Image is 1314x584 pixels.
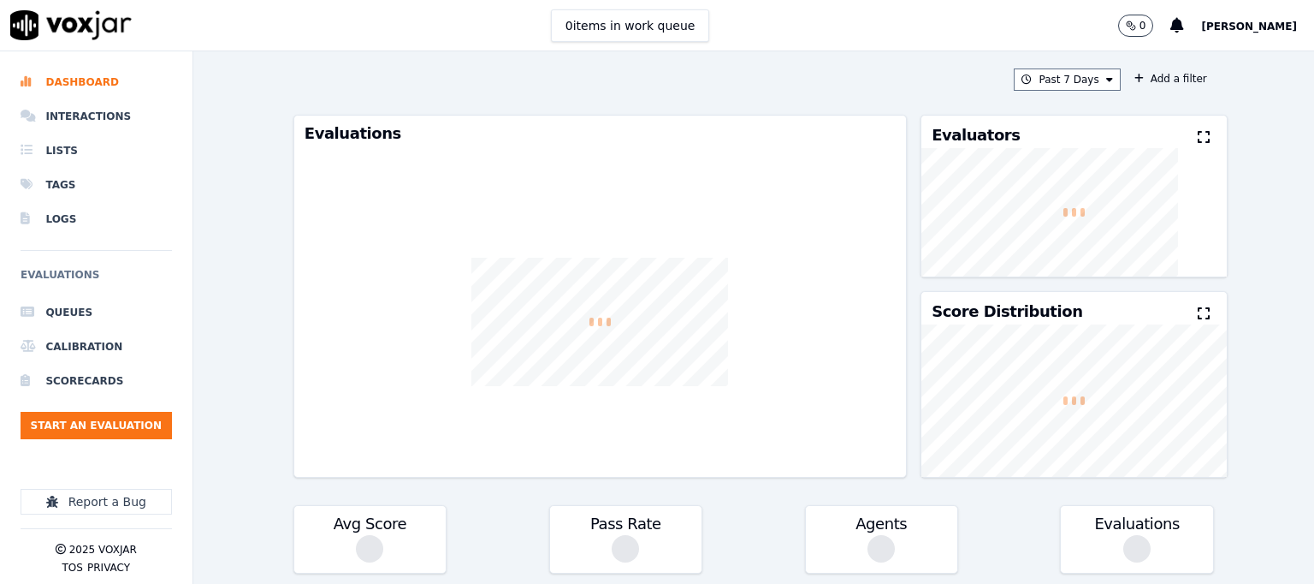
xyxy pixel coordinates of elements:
[21,295,172,330] a: Queues
[305,126,896,141] h3: Evaluations
[1128,69,1214,89] button: Add a filter
[932,304,1082,319] h3: Score Distribution
[1014,69,1120,91] button: Past 7 Days
[1071,516,1202,532] h3: Evaluations
[10,10,132,40] img: voxjar logo
[816,516,947,532] h3: Agents
[21,364,172,398] a: Scorecards
[21,330,172,364] a: Calibration
[551,9,710,42] button: 0items in work queue
[21,134,172,168] a: Lists
[62,561,83,575] button: TOS
[21,99,172,134] a: Interactions
[1201,21,1297,33] span: [PERSON_NAME]
[560,516,691,532] h3: Pass Rate
[1118,15,1171,37] button: 0
[21,412,172,439] button: Start an Evaluation
[21,168,172,202] a: Tags
[1139,19,1146,33] p: 0
[21,202,172,236] a: Logs
[21,265,172,295] h6: Evaluations
[305,516,435,532] h3: Avg Score
[21,65,172,99] a: Dashboard
[69,543,137,557] p: 2025 Voxjar
[21,489,172,515] button: Report a Bug
[1118,15,1154,37] button: 0
[87,561,130,575] button: Privacy
[1201,15,1314,36] button: [PERSON_NAME]
[932,128,1020,143] h3: Evaluators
